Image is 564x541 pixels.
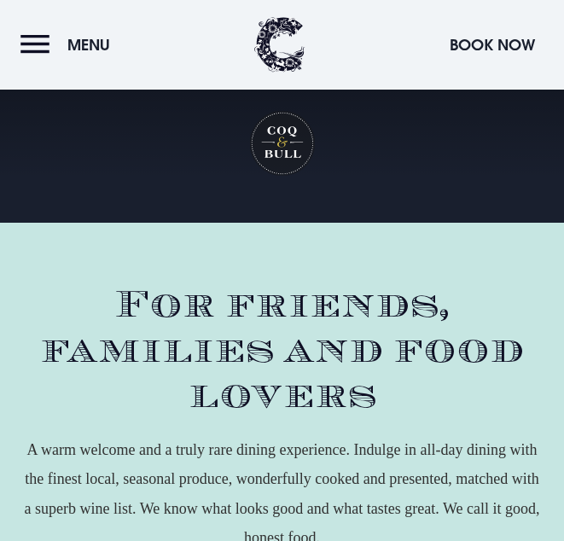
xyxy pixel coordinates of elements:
span: Menu [67,35,110,55]
img: Clandeboye Lodge [254,17,305,73]
button: Menu [20,26,119,63]
button: Book Now [441,26,544,63]
h2: For friends, families and food lovers [20,282,544,417]
h1: Coq & Bull [249,111,315,177]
